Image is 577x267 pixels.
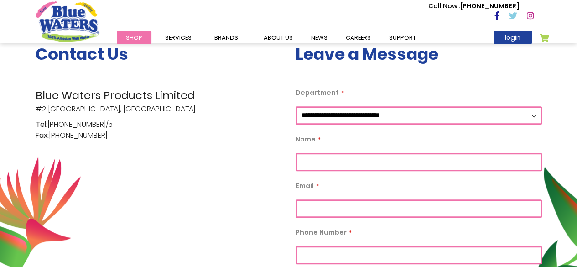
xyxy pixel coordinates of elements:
span: Services [165,33,192,42]
span: Department [296,88,339,97]
a: about us [255,31,302,44]
span: Call Now : [428,1,460,10]
p: #2 [GEOGRAPHIC_DATA], [GEOGRAPHIC_DATA] [36,87,282,115]
a: store logo [36,1,99,42]
span: Tel: [36,119,47,130]
a: News [302,31,337,44]
span: Blue Waters Products Limited [36,87,282,104]
p: [PHONE_NUMBER] [428,1,519,11]
a: careers [337,31,380,44]
a: login [494,31,532,44]
span: Shop [126,33,142,42]
span: Brands [214,33,238,42]
span: Phone Number [296,228,347,237]
span: Email [296,181,314,190]
span: Fax: [36,130,49,141]
span: Name [296,135,316,144]
a: support [380,31,425,44]
h3: Leave a Message [296,44,542,64]
p: [PHONE_NUMBER]/5 [PHONE_NUMBER] [36,119,282,141]
h3: Contact Us [36,44,282,64]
